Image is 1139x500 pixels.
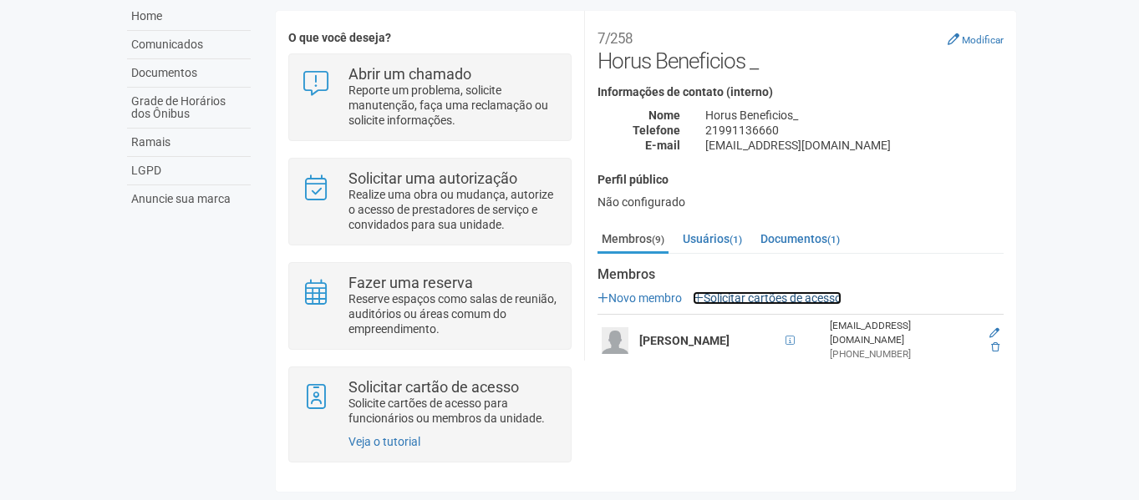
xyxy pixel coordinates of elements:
a: Novo membro [597,291,682,305]
h4: O que você deseja? [288,32,572,44]
strong: Membros [597,267,1004,282]
strong: Telefone [633,124,680,137]
a: Abrir um chamado Reporte um problema, solicite manutenção, faça uma reclamação ou solicite inform... [302,67,558,128]
div: Não configurado [597,194,1004,210]
a: Grade de Horários dos Ônibus [127,88,251,129]
a: Documentos [127,59,251,88]
a: Solicitar cartões de acesso [693,291,842,305]
a: Anuncie sua marca [127,185,251,213]
a: Home [127,3,251,31]
p: Reserve espaços como salas de reunião, auditórios ou áreas comum do empreendimento. [348,291,558,336]
strong: Solicitar cartão de acesso [348,378,519,396]
small: (1) [730,234,742,245]
h4: Informações de contato (interno) [597,86,1004,98]
div: [PHONE_NUMBER] [830,347,973,361]
p: Reporte um problema, solicite manutenção, faça uma reclamação ou solicite informações. [348,83,558,128]
a: Documentos(1) [756,226,844,251]
a: Editar membro [989,327,999,339]
small: Modificar [962,34,1004,46]
strong: Solicitar uma autorização [348,169,517,187]
a: Excluir membro [991,341,999,353]
a: Veja o tutorial [348,435,420,448]
a: Usuários(1) [679,226,746,251]
strong: [PERSON_NAME] [639,334,730,347]
a: Modificar [948,33,1004,46]
small: (1) [827,234,840,245]
div: 21991136660 [693,123,1016,138]
h4: Perfil público [597,174,1004,186]
a: Comunicados [127,31,251,59]
strong: E-mail [645,139,680,152]
img: user.png [602,327,628,354]
a: Membros(9) [597,226,669,254]
a: Solicitar uma autorização Realize uma obra ou mudança, autorize o acesso de prestadores de serviç... [302,171,558,232]
a: LGPD [127,157,251,185]
h2: Horus Beneficios _ [597,23,1004,73]
a: Ramais [127,129,251,157]
small: 7/258 [597,30,633,47]
small: (9) [652,234,664,245]
strong: Fazer uma reserva [348,274,473,291]
div: Horus Beneficios_ [693,108,1016,123]
strong: Nome [648,109,680,122]
a: Solicitar cartão de acesso Solicite cartões de acesso para funcionários ou membros da unidade. [302,380,558,426]
p: Realize uma obra ou mudança, autorize o acesso de prestadores de serviço e convidados para sua un... [348,187,558,232]
div: [EMAIL_ADDRESS][DOMAIN_NAME] [693,138,1016,153]
p: Solicite cartões de acesso para funcionários ou membros da unidade. [348,396,558,426]
div: [EMAIL_ADDRESS][DOMAIN_NAME] [830,319,973,347]
a: Fazer uma reserva Reserve espaços como salas de reunião, auditórios ou áreas comum do empreendime... [302,275,558,336]
strong: Abrir um chamado [348,65,471,83]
